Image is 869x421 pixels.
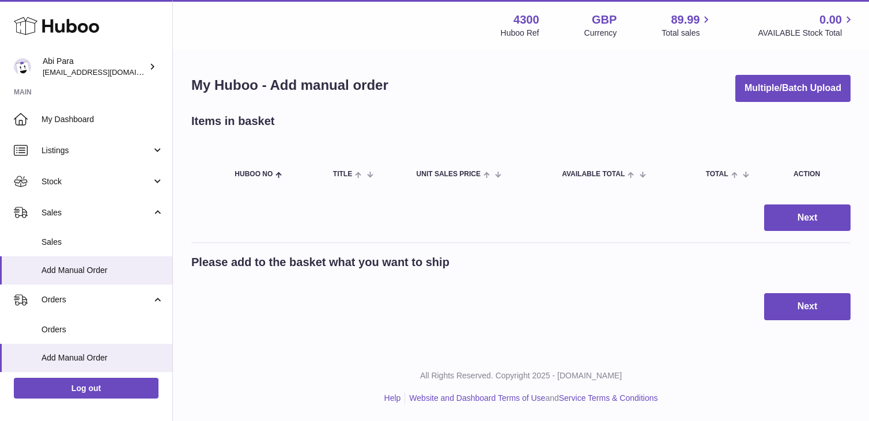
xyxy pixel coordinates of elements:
[191,255,449,270] h2: Please add to the basket what you want to ship
[584,28,617,39] div: Currency
[671,12,700,28] span: 89.99
[758,12,855,39] a: 0.00 AVAILABLE Stock Total
[662,12,713,39] a: 89.99 Total sales
[41,324,164,335] span: Orders
[559,393,658,403] a: Service Terms & Conditions
[333,170,352,178] span: Title
[758,28,855,39] span: AVAILABLE Stock Total
[41,294,152,305] span: Orders
[41,237,164,248] span: Sales
[501,28,539,39] div: Huboo Ref
[43,67,169,77] span: [EMAIL_ADDRESS][DOMAIN_NAME]
[41,114,164,125] span: My Dashboard
[764,293,851,320] button: Next
[41,176,152,187] span: Stock
[14,378,158,399] a: Log out
[764,204,851,232] button: Next
[235,170,273,178] span: Huboo no
[794,170,839,178] div: Action
[706,170,728,178] span: Total
[384,393,401,403] a: Help
[182,370,860,381] p: All Rights Reserved. Copyright 2025 - [DOMAIN_NAME]
[735,75,851,102] button: Multiple/Batch Upload
[662,28,713,39] span: Total sales
[191,113,275,129] h2: Items in basket
[14,58,31,75] img: Abi@mifo.co.uk
[592,12,617,28] strong: GBP
[562,170,625,178] span: AVAILABLE Total
[409,393,545,403] a: Website and Dashboard Terms of Use
[513,12,539,28] strong: 4300
[41,207,152,218] span: Sales
[819,12,842,28] span: 0.00
[41,352,164,363] span: Add Manual Order
[191,76,388,94] h1: My Huboo - Add manual order
[43,56,146,78] div: Abi Para
[417,170,481,178] span: Unit Sales Price
[41,265,164,276] span: Add Manual Order
[405,393,658,404] li: and
[41,145,152,156] span: Listings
